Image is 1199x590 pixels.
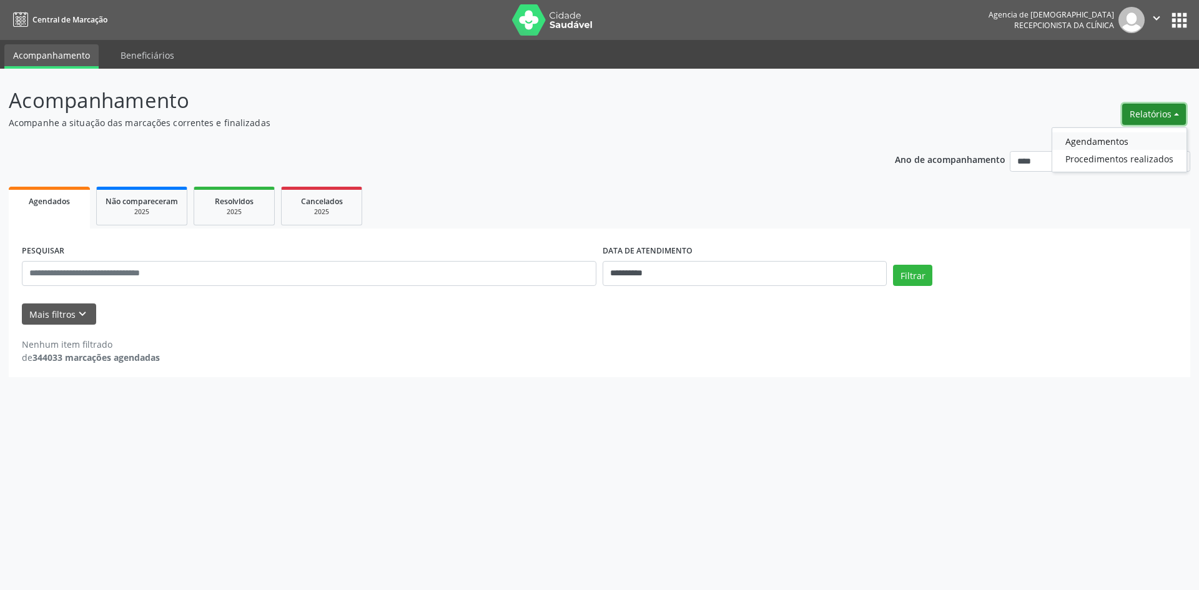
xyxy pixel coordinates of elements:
[203,207,265,217] div: 2025
[895,151,1005,167] p: Ano de acompanhamento
[893,265,932,286] button: Filtrar
[22,242,64,261] label: PESQUISAR
[29,196,70,207] span: Agendados
[9,116,836,129] p: Acompanhe a situação das marcações correntes e finalizadas
[1145,7,1168,33] button: 
[1014,20,1114,31] span: Recepcionista da clínica
[106,196,178,207] span: Não compareceram
[603,242,693,261] label: DATA DE ATENDIMENTO
[32,14,107,25] span: Central de Marcação
[1150,11,1163,25] i: 
[32,352,160,363] strong: 344033 marcações agendadas
[112,44,183,66] a: Beneficiários
[76,307,89,321] i: keyboard_arrow_down
[290,207,353,217] div: 2025
[215,196,254,207] span: Resolvidos
[1168,9,1190,31] button: apps
[9,9,107,30] a: Central de Marcação
[1052,127,1187,172] ul: Relatórios
[1052,150,1187,167] a: Procedimentos realizados
[989,9,1114,20] div: Agencia de [DEMOGRAPHIC_DATA]
[22,351,160,364] div: de
[1122,104,1186,125] button: Relatórios
[4,44,99,69] a: Acompanhamento
[301,196,343,207] span: Cancelados
[9,85,836,116] p: Acompanhamento
[106,207,178,217] div: 2025
[1052,132,1187,150] a: Agendamentos
[22,303,96,325] button: Mais filtroskeyboard_arrow_down
[22,338,160,351] div: Nenhum item filtrado
[1118,7,1145,33] img: img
